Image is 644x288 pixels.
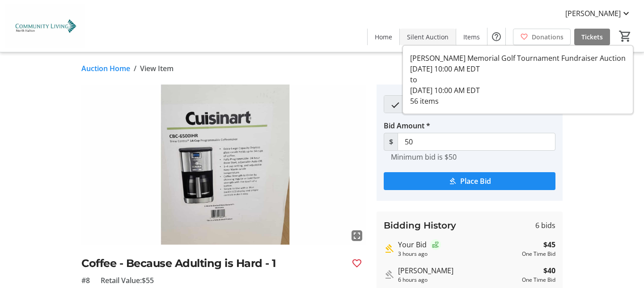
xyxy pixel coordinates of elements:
span: Home [375,32,392,42]
h3: Bidding History [384,219,456,232]
img: Community Living North Halton's Logo [5,4,85,48]
span: Items [463,32,480,42]
span: [PERSON_NAME] [565,8,621,19]
strong: $45 [543,239,555,250]
div: 3 hours ago [398,250,518,258]
button: Place Bid [384,172,555,190]
span: 6 bids [535,220,555,231]
span: Place Bid [460,176,491,186]
button: [PERSON_NAME] [558,6,639,21]
button: Cart [617,28,633,44]
span: Silent Auction [407,32,449,42]
span: One Time Bid [399,96,454,113]
span: Donations [532,32,563,42]
tr-shared-donate-bid-icon-ui: You are donating your bid if you do not win [430,239,441,250]
button: Help [487,28,505,46]
div: to [410,74,626,85]
a: Items [456,29,487,45]
tr-hint: Minimum bid is $50 [391,152,457,161]
div: [PERSON_NAME] Memorial Golf Tournament Fundraiser Auction [410,53,626,64]
a: Donations [513,29,571,45]
label: Bid Amount * [384,120,430,131]
div: [DATE] 10:00 AM EDT [410,85,626,96]
a: Auction Home [81,63,130,74]
div: One Time Bid [522,276,555,284]
a: Home [368,29,399,45]
div: Your Bid [398,239,518,250]
button: Favourite [348,254,366,272]
span: View Item [140,63,174,74]
mat-icon: fullscreen [352,230,362,241]
span: Retail Value: $55 [101,275,154,286]
strong: $40 [543,265,555,276]
span: #8 [81,275,90,286]
a: Silent Auction [400,29,456,45]
div: [DATE] 10:00 AM EDT [410,64,626,74]
img: Image [81,85,366,245]
mat-icon: Highest bid [384,243,394,254]
div: 56 items [410,96,626,106]
span: Tickets [581,32,603,42]
div: [PERSON_NAME] [398,265,518,276]
mat-icon: Outbid [384,269,394,280]
a: Tickets [574,29,610,45]
span: / [134,63,136,74]
h2: Coffee - Because Adulting is Hard - 1 [81,255,344,271]
div: 6 hours ago [398,276,518,284]
span: $ [384,133,398,151]
div: One Time Bid [522,250,555,258]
